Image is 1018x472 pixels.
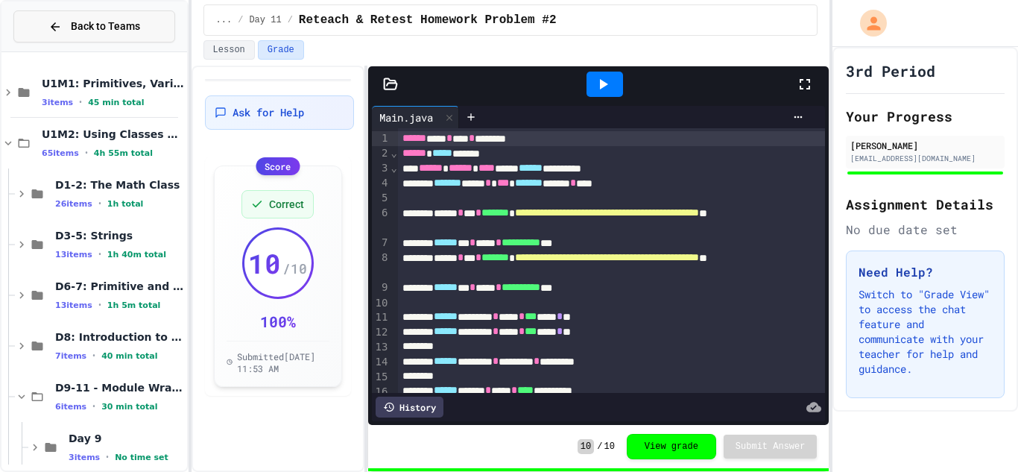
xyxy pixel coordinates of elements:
span: Day 11 [249,14,281,26]
div: My Account [844,6,891,40]
div: 4 [372,176,391,191]
span: • [79,96,82,108]
span: 26 items [55,199,92,209]
span: 13 items [55,250,92,259]
span: 1h 40m total [107,250,166,259]
div: [EMAIL_ADDRESS][DOMAIN_NAME] [850,153,1000,164]
span: 10 [604,441,614,453]
span: ... [216,14,233,26]
div: 100 % [260,311,296,332]
span: / [288,14,293,26]
div: 3 [372,161,391,176]
span: • [98,299,101,311]
div: 7 [372,236,391,251]
span: Fold line [390,162,397,174]
span: • [85,147,88,159]
button: Lesson [203,40,255,60]
span: • [106,451,109,463]
span: • [98,248,101,260]
span: Correct [269,197,304,212]
span: 6 items [55,402,86,412]
span: • [98,198,101,210]
h1: 3rd Period [846,60,935,81]
div: 10 [372,296,391,311]
div: 2 [372,146,391,161]
span: U1M2: Using Classes and Objects [42,128,184,141]
span: 10 [248,248,281,278]
span: Reteach & Retest Homework Problem #2 [299,11,557,29]
h3: Need Help? [859,263,992,281]
div: 8 [372,251,391,280]
span: 10 [578,439,594,454]
span: / 10 [282,258,307,279]
div: No due date set [846,221,1005,239]
div: Main.java [372,106,459,128]
span: 4h 55m total [94,148,153,158]
h2: Assignment Details [846,194,1005,215]
div: 14 [372,355,391,370]
div: Score [256,157,300,175]
button: Submit Answer [724,435,818,459]
span: Fold line [390,147,397,159]
h2: Your Progress [846,106,1005,127]
div: 16 [372,385,391,400]
button: Back to Teams [13,10,175,43]
span: 7 items [55,351,86,361]
span: 65 items [42,148,79,158]
span: / [597,441,602,453]
span: 1h 5m total [107,300,161,310]
span: Ask for Help [233,105,304,120]
span: Submit Answer [736,441,806,453]
div: History [376,397,443,418]
div: 11 [372,310,391,325]
div: 6 [372,206,391,236]
div: Main.java [372,110,440,125]
span: 40 min total [101,351,157,361]
span: Day 9 [69,432,184,445]
span: 13 items [55,300,92,310]
div: 9 [372,280,391,295]
span: D3-5: Strings [55,229,184,242]
span: U1M1: Primitives, Variables, Basic I/O [42,77,184,90]
div: 13 [372,340,391,355]
span: D1-2: The Math Class [55,178,184,192]
span: No time set [115,453,168,462]
span: D8: Introduction to Algorithms [55,330,184,344]
span: 1h total [107,199,144,209]
div: 5 [372,191,391,206]
span: 3 items [69,453,100,462]
div: 15 [372,370,391,385]
span: 30 min total [101,402,157,412]
span: 45 min total [88,98,144,107]
span: D6-7: Primitive and Object Types [55,280,184,293]
div: 1 [372,131,391,146]
span: Submitted [DATE] 11:53 AM [237,350,329,374]
span: Back to Teams [71,19,140,34]
span: D9-11 - Module Wrap Up [55,381,184,394]
div: [PERSON_NAME] [850,139,1000,152]
span: • [92,400,95,412]
span: / [238,14,243,26]
button: Grade [258,40,304,60]
div: 12 [372,325,391,340]
button: View grade [627,434,716,459]
p: Switch to "Grade View" to access the chat feature and communicate with your teacher for help and ... [859,287,992,377]
span: • [92,350,95,362]
span: 3 items [42,98,73,107]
